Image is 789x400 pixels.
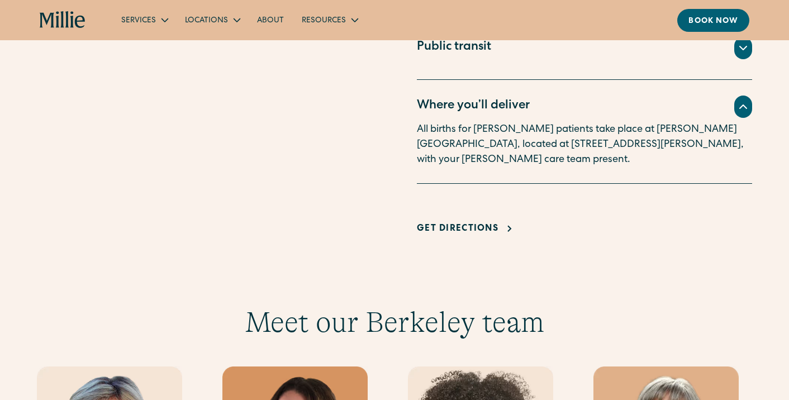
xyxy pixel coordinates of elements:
[302,15,346,27] div: Resources
[417,122,752,168] p: All births for [PERSON_NAME] patients take place at [PERSON_NAME][GEOGRAPHIC_DATA], located at [S...
[293,11,366,29] div: Resources
[417,97,530,116] div: Where you’ll deliver
[677,9,749,32] a: Book now
[121,15,156,27] div: Services
[248,11,293,29] a: About
[112,11,176,29] div: Services
[40,11,86,29] a: home
[176,11,248,29] div: Locations
[185,15,228,27] div: Locations
[37,305,752,340] h3: Meet our Berkeley team
[417,39,491,57] div: Public transit
[417,222,498,236] div: Get Directions
[688,16,738,27] div: Book now
[417,222,516,236] a: Get Directions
